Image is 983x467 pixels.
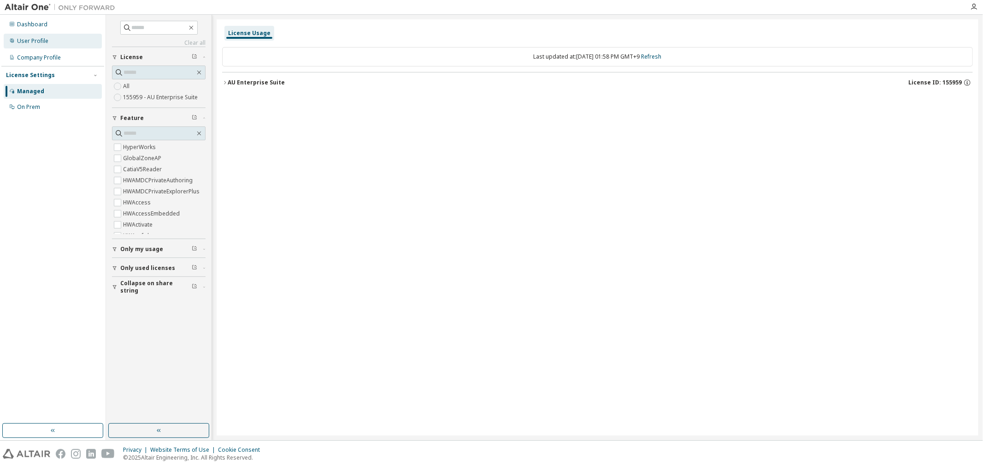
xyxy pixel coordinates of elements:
label: HyperWorks [123,142,158,153]
span: Clear filter [192,264,197,272]
span: License ID: 155959 [908,79,962,86]
button: Collapse on share string [112,277,206,297]
label: HWAMDCPrivateAuthoring [123,175,194,186]
label: HWActivate [123,219,154,230]
span: Collapse on share string [120,280,192,294]
span: Feature [120,114,144,122]
div: License Usage [228,30,271,37]
button: Only my usage [112,239,206,259]
span: Clear filter [192,54,197,61]
div: License Settings [6,72,55,79]
label: 155959 - AU Enterprise Suite [123,92,200,103]
div: Last updated at: [DATE] 01:58 PM GMT+9 [222,47,973,66]
a: Clear all [112,39,206,47]
span: Only my usage [120,245,163,253]
label: HWAcufwh [123,230,153,241]
img: facebook.svg [56,449,65,459]
a: Refresh [642,53,662,60]
img: youtube.svg [101,449,115,459]
label: All [123,81,131,92]
span: License [120,54,143,61]
button: AU Enterprise SuiteLicense ID: 155959 [222,72,973,93]
div: Privacy [123,446,150,454]
div: Website Terms of Use [150,446,218,454]
label: HWAMDCPrivateExplorerPlus [123,186,201,197]
label: HWAccess [123,197,153,208]
div: Cookie Consent [218,446,265,454]
label: HWAccessEmbedded [123,208,182,219]
img: linkedin.svg [86,449,96,459]
div: On Prem [17,103,40,111]
p: © 2025 Altair Engineering, Inc. All Rights Reserved. [123,454,265,461]
img: Altair One [5,3,120,12]
div: Company Profile [17,54,61,61]
img: instagram.svg [71,449,81,459]
div: User Profile [17,37,48,45]
img: altair_logo.svg [3,449,50,459]
button: Only used licenses [112,258,206,278]
span: Only used licenses [120,264,175,272]
span: Clear filter [192,114,197,122]
span: Clear filter [192,283,197,291]
div: Dashboard [17,21,47,28]
button: License [112,47,206,67]
label: GlobalZoneAP [123,153,163,164]
button: Feature [112,108,206,128]
div: AU Enterprise Suite [228,79,285,86]
label: CatiaV5Reader [123,164,164,175]
div: Managed [17,88,44,95]
span: Clear filter [192,245,197,253]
